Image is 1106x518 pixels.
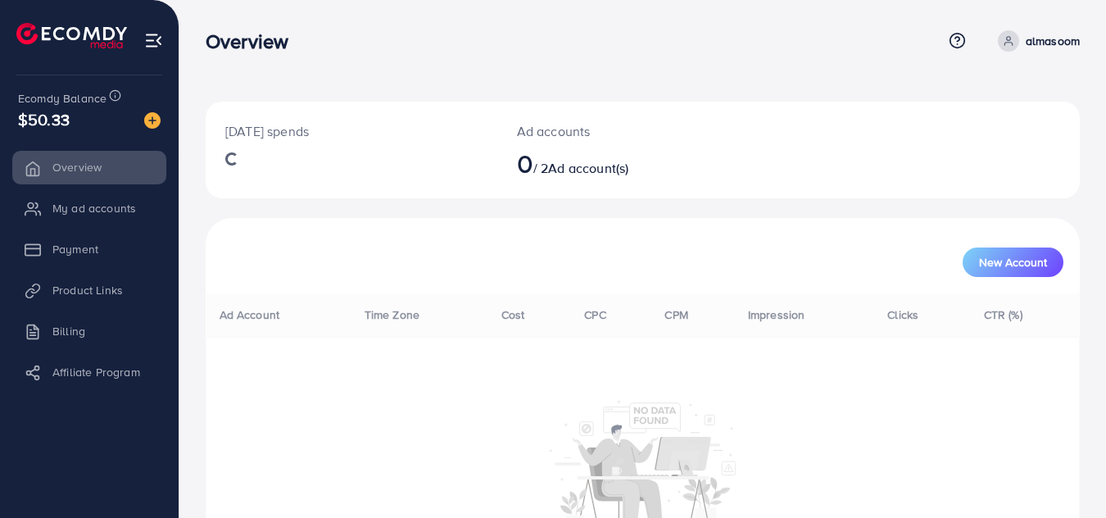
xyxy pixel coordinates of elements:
[225,121,478,141] p: [DATE] spends
[548,159,628,177] span: Ad account(s)
[1026,31,1080,51] p: almasoom
[18,90,107,107] span: Ecomdy Balance
[144,31,163,50] img: menu
[18,107,70,131] span: $50.33
[144,112,161,129] img: image
[206,30,301,53] h3: Overview
[517,121,696,141] p: Ad accounts
[963,248,1063,277] button: New Account
[517,148,696,179] h2: / 2
[979,257,1047,268] span: New Account
[991,30,1080,52] a: almasoom
[517,144,533,182] span: 0
[16,23,127,48] img: logo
